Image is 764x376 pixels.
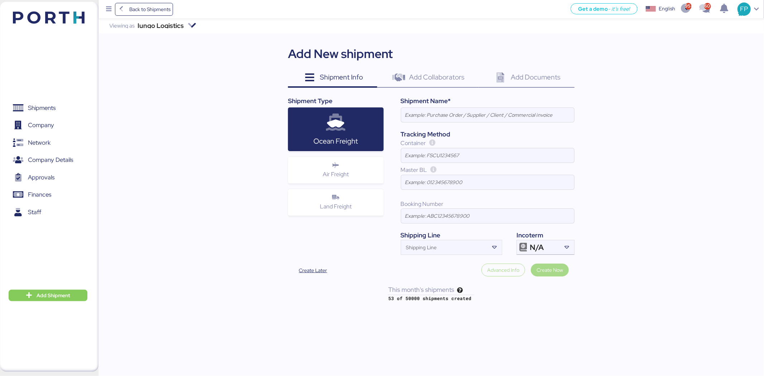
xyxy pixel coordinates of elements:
[5,152,88,168] a: Company Details
[5,100,88,116] a: Shipments
[401,200,444,208] span: Booking Number
[288,96,384,106] div: Shipment Type
[28,138,51,148] span: Network
[299,266,327,275] span: Create Later
[28,120,54,130] span: Company
[401,139,426,147] span: Container
[659,5,675,13] div: English
[103,3,115,15] button: Menu
[110,23,135,28] div: Viewing as
[531,264,569,276] button: Create Now
[401,166,427,174] span: Master BL
[28,103,56,113] span: Shipments
[288,264,338,277] button: Create Later
[28,189,51,200] span: Finances
[28,207,41,217] span: Staff
[481,264,525,276] button: Advanced Info
[28,155,73,165] span: Company Details
[401,148,574,163] input: Example: FSCU1234567
[323,170,349,178] span: Air Freight
[129,5,170,14] span: Back to Shipments
[530,244,544,251] span: N/A
[401,209,574,223] input: Example: ABC12345678900
[740,4,748,14] span: FP
[5,204,88,220] a: Staff
[313,136,358,146] span: Ocean Freight
[115,3,173,16] a: Back to Shipments
[5,117,88,134] a: Company
[487,266,519,274] span: Advanced Info
[288,45,393,63] div: Add New shipment
[511,72,561,82] span: Add Documents
[9,290,87,301] button: Add Shipment
[388,285,454,294] span: This month's shipments
[320,72,363,82] span: Shipment Info
[401,96,575,106] div: Shipment Name*
[401,130,575,139] div: Tracking Method
[5,169,88,186] a: Approvals
[28,172,54,183] span: Approvals
[138,23,184,28] div: Iungo Logistics
[401,245,489,254] input: Shipping Line
[401,108,574,122] input: Example: Purchase Order / Supplier / Client / Commercial invoice
[320,203,352,210] span: Land Freight
[516,231,575,240] div: Incoterm
[401,175,574,189] input: Example: 012345678900
[5,187,88,203] a: Finances
[409,72,465,82] span: Add Collaborators
[401,231,502,240] div: Shipping Line
[5,135,88,151] a: Network
[388,295,474,302] div: 53 of 50000 shipments created
[37,291,70,300] span: Add Shipment
[537,266,563,274] span: Create Now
